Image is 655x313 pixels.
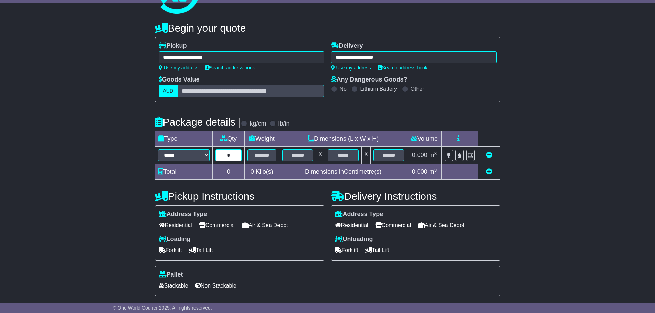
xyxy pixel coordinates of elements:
[316,147,325,164] td: x
[486,168,492,175] a: Add new item
[159,245,182,256] span: Forklift
[335,211,383,218] label: Address Type
[335,245,358,256] span: Forklift
[242,220,288,230] span: Air & Sea Depot
[331,191,500,202] h4: Delivery Instructions
[407,131,442,147] td: Volume
[205,65,255,71] a: Search address book
[113,305,212,311] span: © One World Courier 2025. All rights reserved.
[155,164,213,180] td: Total
[412,168,427,175] span: 0.000
[213,131,245,147] td: Qty
[331,65,371,71] a: Use my address
[159,271,183,279] label: Pallet
[434,151,437,156] sup: 3
[159,220,192,230] span: Residential
[251,168,254,175] span: 0
[331,76,408,84] label: Any Dangerous Goods?
[189,245,213,256] span: Tail Lift
[250,120,266,128] label: kg/cm
[155,191,324,202] h4: Pickup Instructions
[279,131,407,147] td: Dimensions (L x W x H)
[375,220,411,230] span: Commercial
[155,22,500,34] h4: Begin your quote
[434,168,437,173] sup: 3
[278,120,289,128] label: lb/in
[155,131,213,147] td: Type
[340,86,347,92] label: No
[159,236,191,243] label: Loading
[195,280,236,291] span: Non Stackable
[159,85,178,97] label: AUD
[213,164,245,180] td: 0
[411,86,424,92] label: Other
[429,152,437,159] span: m
[159,65,199,71] a: Use my address
[429,168,437,175] span: m
[418,220,464,230] span: Air & Sea Depot
[360,86,397,92] label: Lithium Battery
[331,42,363,50] label: Delivery
[159,42,187,50] label: Pickup
[361,147,370,164] td: x
[199,220,235,230] span: Commercial
[378,65,427,71] a: Search address book
[279,164,407,180] td: Dimensions in Centimetre(s)
[365,245,389,256] span: Tail Lift
[159,76,200,84] label: Goods Value
[244,131,279,147] td: Weight
[412,152,427,159] span: 0.000
[159,280,188,291] span: Stackable
[159,211,207,218] label: Address Type
[335,236,373,243] label: Unloading
[244,164,279,180] td: Kilo(s)
[486,152,492,159] a: Remove this item
[155,116,241,128] h4: Package details |
[335,220,368,230] span: Residential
